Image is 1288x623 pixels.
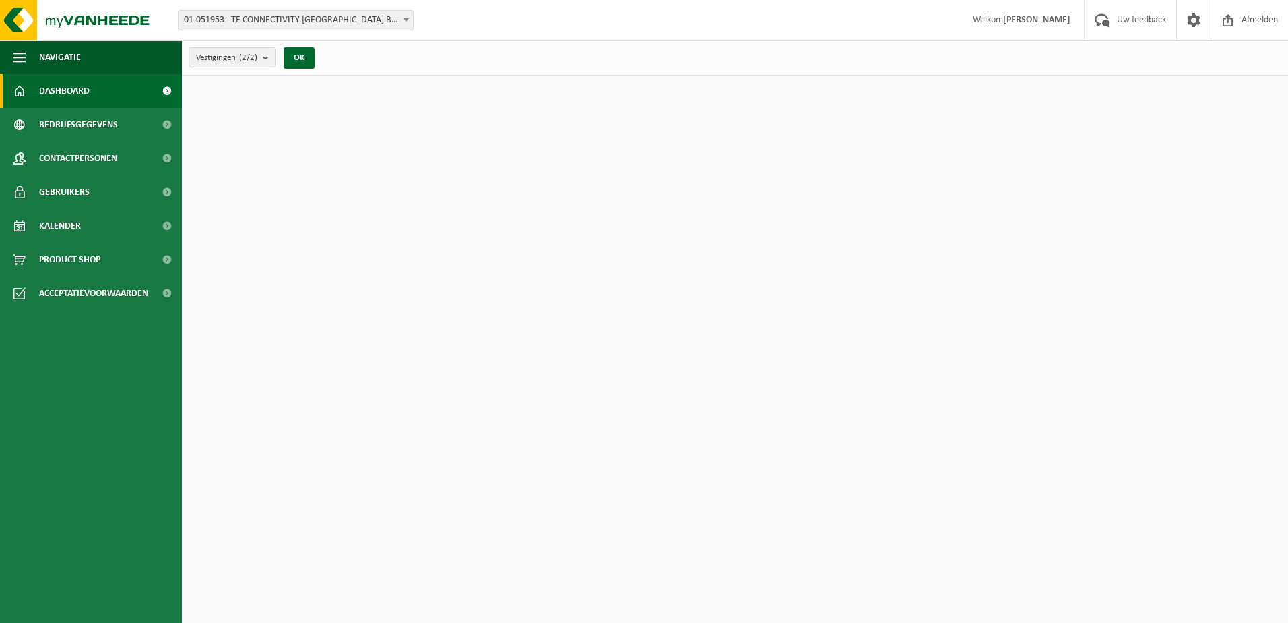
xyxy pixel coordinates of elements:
[239,53,257,62] count: (2/2)
[39,175,90,209] span: Gebruikers
[196,48,257,68] span: Vestigingen
[39,276,148,310] span: Acceptatievoorwaarden
[189,47,276,67] button: Vestigingen(2/2)
[178,10,414,30] span: 01-051953 - TE CONNECTIVITY BELGIUM BV - OOSTKAMP
[179,11,413,30] span: 01-051953 - TE CONNECTIVITY BELGIUM BV - OOSTKAMP
[39,243,100,276] span: Product Shop
[39,40,81,74] span: Navigatie
[1003,15,1070,25] strong: [PERSON_NAME]
[39,108,118,142] span: Bedrijfsgegevens
[39,74,90,108] span: Dashboard
[39,209,81,243] span: Kalender
[39,142,117,175] span: Contactpersonen
[284,47,315,69] button: OK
